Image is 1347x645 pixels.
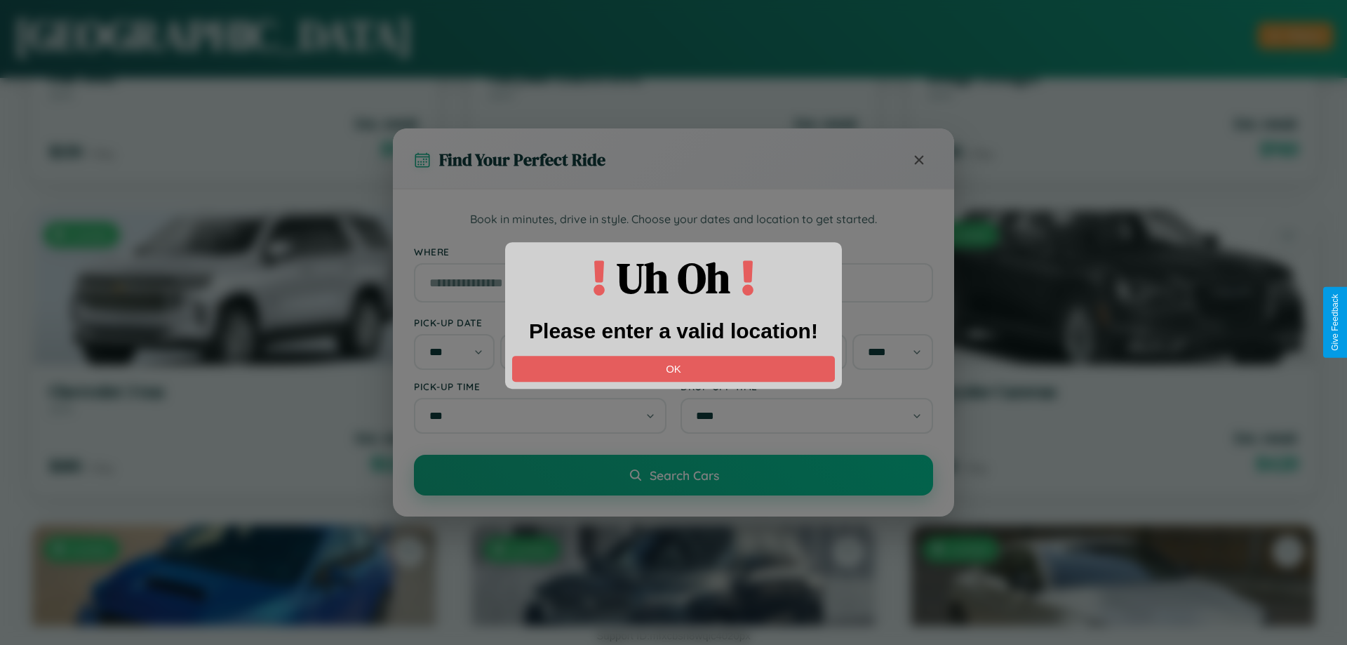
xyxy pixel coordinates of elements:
label: Pick-up Date [414,317,666,328]
label: Where [414,246,933,258]
span: Search Cars [650,467,719,483]
label: Drop-off Date [681,317,933,328]
h3: Find Your Perfect Ride [439,148,605,171]
label: Pick-up Time [414,380,666,392]
label: Drop-off Time [681,380,933,392]
p: Book in minutes, drive in style. Choose your dates and location to get started. [414,211,933,229]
